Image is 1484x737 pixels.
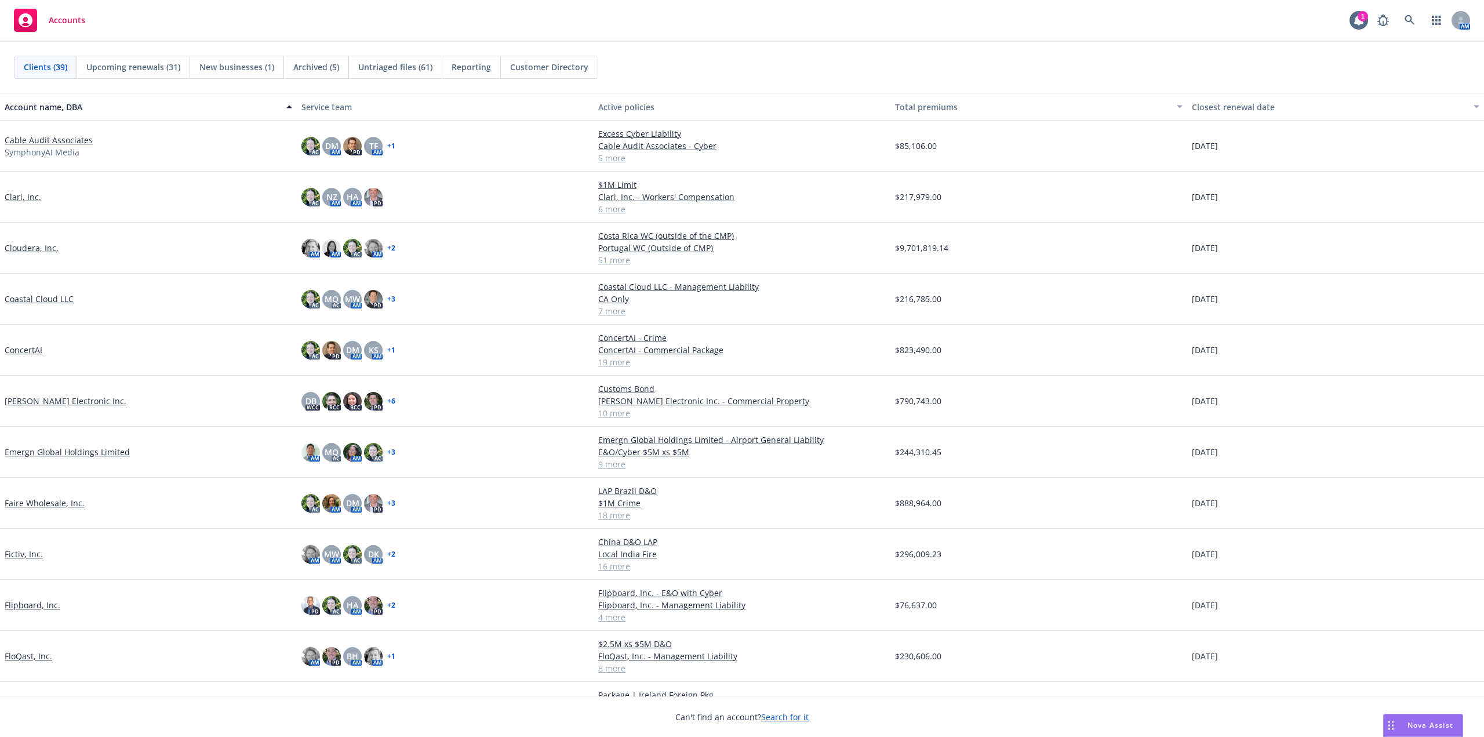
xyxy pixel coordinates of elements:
img: photo [301,290,320,308]
a: Cable Audit Associates [5,134,93,146]
span: HA [347,191,358,203]
img: photo [343,443,362,462]
a: Emergn Global Holdings Limited [5,446,130,458]
span: $217,979.00 [895,191,941,203]
img: photo [301,647,320,666]
div: Account name, DBA [5,101,279,113]
a: Cloudera, Inc. [5,242,59,254]
a: Flipboard, Inc. - E&O with Cyber [598,587,886,599]
a: + 3 [387,500,395,507]
span: $230,606.00 [895,650,941,662]
span: [DATE] [1192,650,1218,662]
span: [DATE] [1192,242,1218,254]
a: Accounts [9,4,90,37]
a: Customs Bond [598,383,886,395]
button: Closest renewal date [1187,93,1484,121]
img: photo [364,239,383,257]
img: photo [322,647,341,666]
span: $296,009.23 [895,548,941,560]
span: Customer Directory [510,61,588,73]
img: photo [301,137,320,155]
a: [PERSON_NAME] Electronic Inc. [5,395,126,407]
span: New businesses (1) [199,61,274,73]
a: 51 more [598,254,886,266]
img: photo [364,596,383,615]
a: 8 more [598,662,886,674]
a: CA Only [598,293,886,305]
img: photo [322,341,341,360]
a: 18 more [598,509,886,521]
a: + 2 [387,245,395,252]
span: Upcoming renewals (31) [86,61,180,73]
a: ConcertAI [5,344,42,356]
div: Drag to move [1384,714,1398,736]
span: DM [325,140,339,152]
span: [DATE] [1192,140,1218,152]
div: Total premiums [895,101,1170,113]
span: MW [345,293,360,305]
a: Report a Bug [1372,9,1395,32]
a: FloQast, Inc. [5,650,52,662]
span: MQ [325,293,339,305]
a: China D&O LAP [598,536,886,548]
span: $888,964.00 [895,497,941,509]
a: 9 more [598,458,886,470]
a: + 1 [387,653,395,660]
img: photo [301,596,320,615]
span: [DATE] [1192,446,1218,458]
span: [DATE] [1192,191,1218,203]
a: FloQast, Inc. - Management Liability [598,650,886,662]
span: Can't find an account? [675,711,809,723]
span: [DATE] [1192,497,1218,509]
span: BH [347,650,358,662]
a: + 2 [387,551,395,558]
img: photo [301,239,320,257]
img: photo [343,239,362,257]
span: $9,701,819.14 [895,242,948,254]
a: Clari, Inc. - Workers' Compensation [598,191,886,203]
span: DB [305,395,317,407]
img: photo [343,392,362,411]
a: Local India Fire [598,548,886,560]
a: $1M Limit [598,179,886,191]
a: E&O/Cyber $5M xs $5M [598,446,886,458]
a: Cable Audit Associates - Cyber [598,140,886,152]
div: 1 [1358,11,1368,21]
a: Excess Cyber Liability [598,128,886,140]
img: photo [301,341,320,360]
img: photo [364,188,383,206]
a: Emergn Global Holdings Limited - Airport General Liability [598,434,886,446]
a: 7 more [598,305,886,317]
a: 19 more [598,356,886,368]
span: DK [368,548,379,560]
a: Clari, Inc. [5,191,41,203]
span: HA [347,599,358,611]
span: [DATE] [1192,293,1218,305]
a: Flipboard, Inc. [5,599,60,611]
a: Coastal Cloud LLC [5,293,74,305]
img: photo [364,443,383,462]
span: $216,785.00 [895,293,941,305]
a: ConcertAI - Commercial Package [598,344,886,356]
img: photo [322,239,341,257]
a: + 1 [387,143,395,150]
img: photo [322,494,341,513]
img: photo [301,545,320,564]
span: Archived (5) [293,61,339,73]
button: Total premiums [890,93,1187,121]
span: Clients (39) [24,61,67,73]
div: Closest renewal date [1192,101,1467,113]
span: KS [369,344,379,356]
span: DM [346,497,359,509]
a: LAP Brazil D&O [598,485,886,497]
a: 5 more [598,152,886,164]
img: photo [301,443,320,462]
span: TF [369,140,378,152]
span: $790,743.00 [895,395,941,407]
span: $244,310.45 [895,446,941,458]
img: photo [301,494,320,513]
span: Accounts [49,16,85,25]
